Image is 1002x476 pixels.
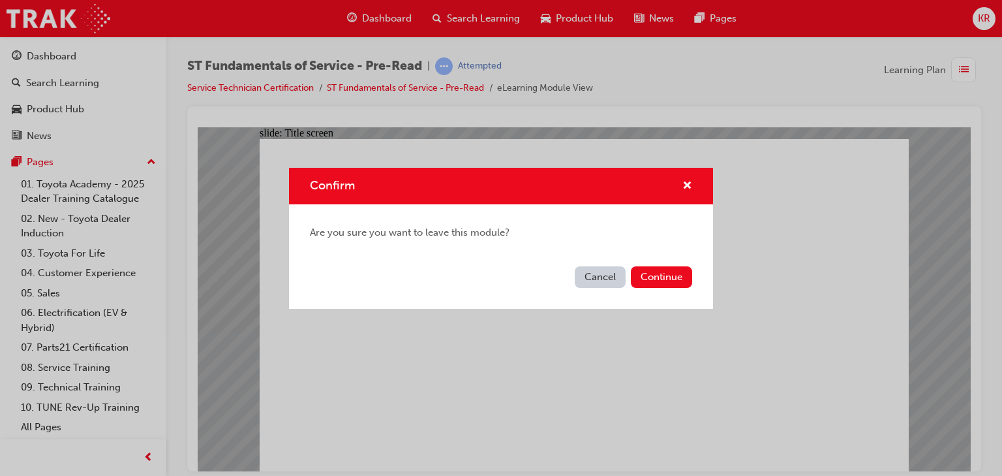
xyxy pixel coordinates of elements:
[289,204,713,261] div: Are you sure you want to leave this module?
[310,178,355,193] span: Confirm
[682,181,692,193] span: cross-icon
[631,266,692,288] button: Continue
[575,266,626,288] button: Cancel
[289,168,713,309] div: Confirm
[682,178,692,195] button: cross-icon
